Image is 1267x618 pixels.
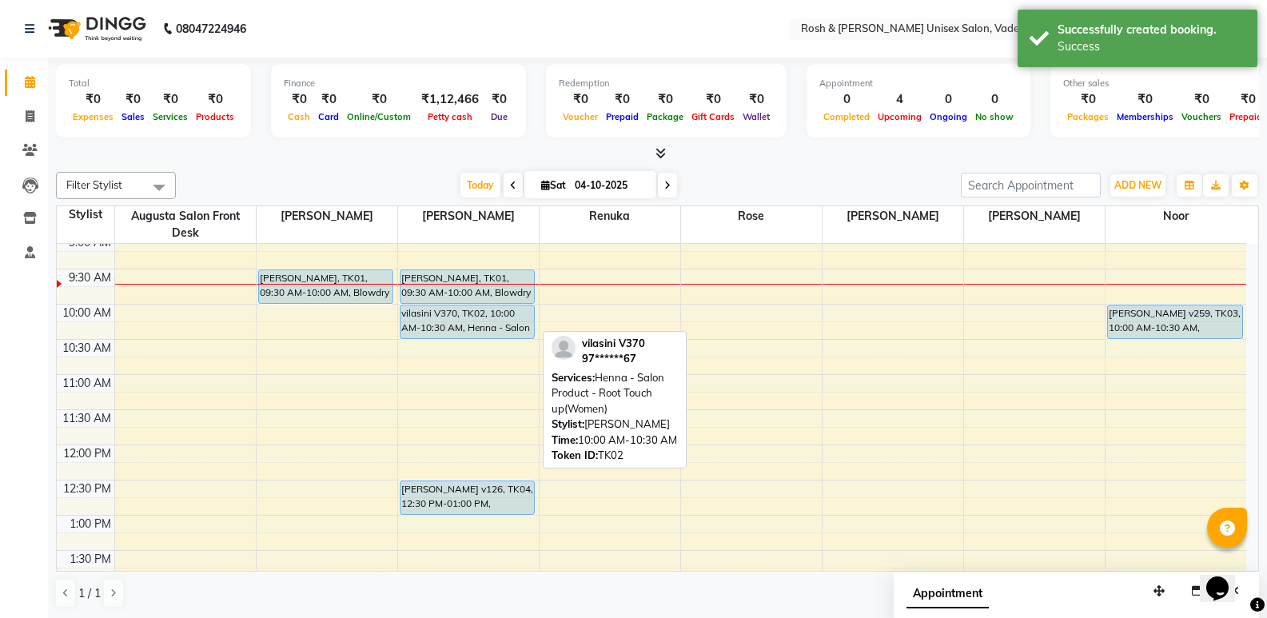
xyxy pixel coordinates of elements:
[259,270,393,303] div: [PERSON_NAME], TK01, 09:30 AM-10:00 AM, Blowdry Flat Iron - Straight - Upto Shoulder(Women)
[284,77,513,90] div: Finance
[69,90,118,109] div: ₹0
[552,371,595,384] span: Services:
[66,551,114,568] div: 1:30 PM
[552,448,678,464] div: TK02
[819,77,1018,90] div: Appointment
[118,90,149,109] div: ₹0
[192,90,238,109] div: ₹0
[552,371,664,415] span: Henna - Salon Product - Root Touch up(Women)
[1106,206,1247,226] span: Noor
[552,433,578,446] span: Time:
[343,111,415,122] span: Online/Custom
[739,90,774,109] div: ₹0
[284,111,314,122] span: Cash
[60,445,114,462] div: 12:00 PM
[1110,174,1165,197] button: ADD NEW
[415,90,485,109] div: ₹1,12,466
[1113,90,1177,109] div: ₹0
[1113,111,1177,122] span: Memberships
[687,111,739,122] span: Gift Cards
[41,6,150,51] img: logo
[400,481,535,514] div: [PERSON_NAME] v126, TK04, 12:30 PM-01:00 PM, Haircolour - [MEDICAL_DATA] Free - Root Touch Up - U...
[1058,22,1245,38] div: Successfully created booking.
[176,6,246,51] b: 08047224946
[149,90,192,109] div: ₹0
[115,206,256,243] span: Augusta Salon Front Desk
[487,111,512,122] span: Due
[69,77,238,90] div: Total
[118,111,149,122] span: Sales
[582,337,645,349] span: vilasini V370
[66,516,114,532] div: 1:00 PM
[739,111,774,122] span: Wallet
[1058,38,1245,55] div: Success
[964,206,1105,226] span: [PERSON_NAME]
[643,90,687,109] div: ₹0
[570,173,650,197] input: 2025-10-04
[643,111,687,122] span: Package
[284,90,314,109] div: ₹0
[1063,90,1113,109] div: ₹0
[681,206,822,226] span: Rose
[398,206,539,226] span: [PERSON_NAME]
[314,111,343,122] span: Card
[424,111,476,122] span: Petty cash
[57,206,114,223] div: Stylist
[906,580,989,608] span: Appointment
[192,111,238,122] span: Products
[687,90,739,109] div: ₹0
[559,77,774,90] div: Redemption
[559,90,602,109] div: ₹0
[66,269,114,286] div: 9:30 AM
[874,90,926,109] div: 4
[552,417,584,430] span: Stylist:
[343,90,415,109] div: ₹0
[69,111,118,122] span: Expenses
[1114,179,1161,191] span: ADD NEW
[59,375,114,392] div: 11:00 AM
[314,90,343,109] div: ₹0
[1177,111,1225,122] span: Vouchers
[1063,111,1113,122] span: Packages
[926,90,971,109] div: 0
[552,417,678,433] div: [PERSON_NAME]
[602,111,643,122] span: Prepaid
[59,410,114,427] div: 11:30 AM
[78,585,101,602] span: 1 / 1
[400,270,535,303] div: [PERSON_NAME], TK01, 09:30 AM-10:00 AM, Blowdry Flat Iron - Straight - Upto Shoulder(Women)
[460,173,500,197] span: Today
[971,90,1018,109] div: 0
[59,305,114,321] div: 10:00 AM
[961,173,1101,197] input: Search Appointment
[552,433,678,449] div: 10:00 AM-10:30 AM
[149,111,192,122] span: Services
[874,111,926,122] span: Upcoming
[537,179,570,191] span: Sat
[66,178,122,191] span: Filter Stylist
[1108,305,1242,338] div: [PERSON_NAME] v259, TK03, 10:00 AM-10:30 AM, Manicure - Basic - 20 mins (Women)
[823,206,963,226] span: [PERSON_NAME]
[926,111,971,122] span: Ongoing
[819,111,874,122] span: Completed
[819,90,874,109] div: 0
[552,449,598,461] span: Token ID:
[552,336,576,360] img: profile
[971,111,1018,122] span: No show
[60,480,114,497] div: 12:30 PM
[540,206,680,226] span: Renuka
[485,90,513,109] div: ₹0
[257,206,397,226] span: [PERSON_NAME]
[400,305,535,338] div: vilasini V370, TK02, 10:00 AM-10:30 AM, Henna - Salon Product - Root Touch up(Women)
[1200,554,1251,602] iframe: chat widget
[602,90,643,109] div: ₹0
[59,340,114,357] div: 10:30 AM
[559,111,602,122] span: Voucher
[1177,90,1225,109] div: ₹0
